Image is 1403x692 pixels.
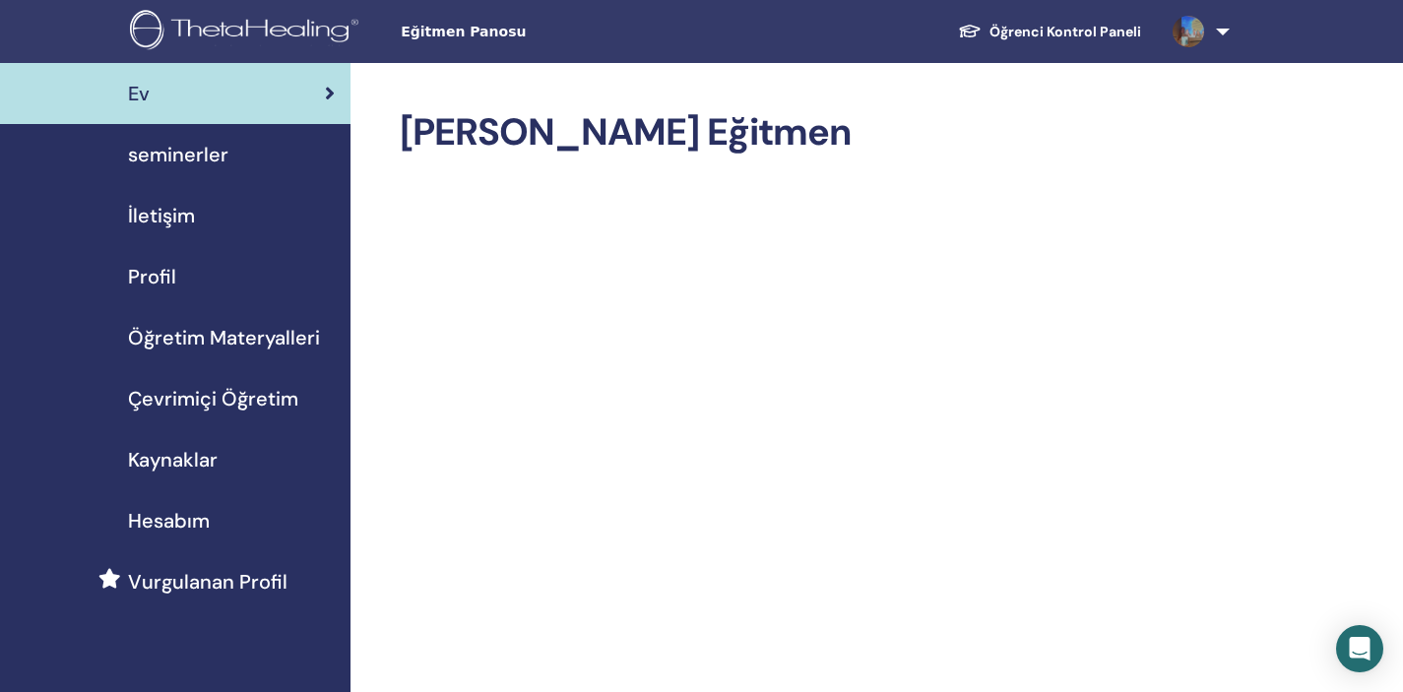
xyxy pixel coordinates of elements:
span: Hesabım [128,506,210,535]
span: Ev [128,79,150,108]
span: Profil [128,262,176,291]
div: Open Intercom Messenger [1336,625,1383,672]
img: default.jpg [1173,16,1204,47]
img: logo.png [130,10,365,54]
span: Öğretim Materyalleri [128,323,320,352]
a: Öğrenci Kontrol Paneli [942,14,1157,50]
span: Vurgulanan Profil [128,567,287,597]
span: Çevrimiçi Öğretim [128,384,298,413]
span: Kaynaklar [128,445,218,474]
span: Eğitmen Panosu [401,22,696,42]
span: seminerler [128,140,228,169]
span: İletişim [128,201,195,230]
h2: [PERSON_NAME] Eğitmen [400,110,1226,156]
img: graduation-cap-white.svg [958,23,982,39]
